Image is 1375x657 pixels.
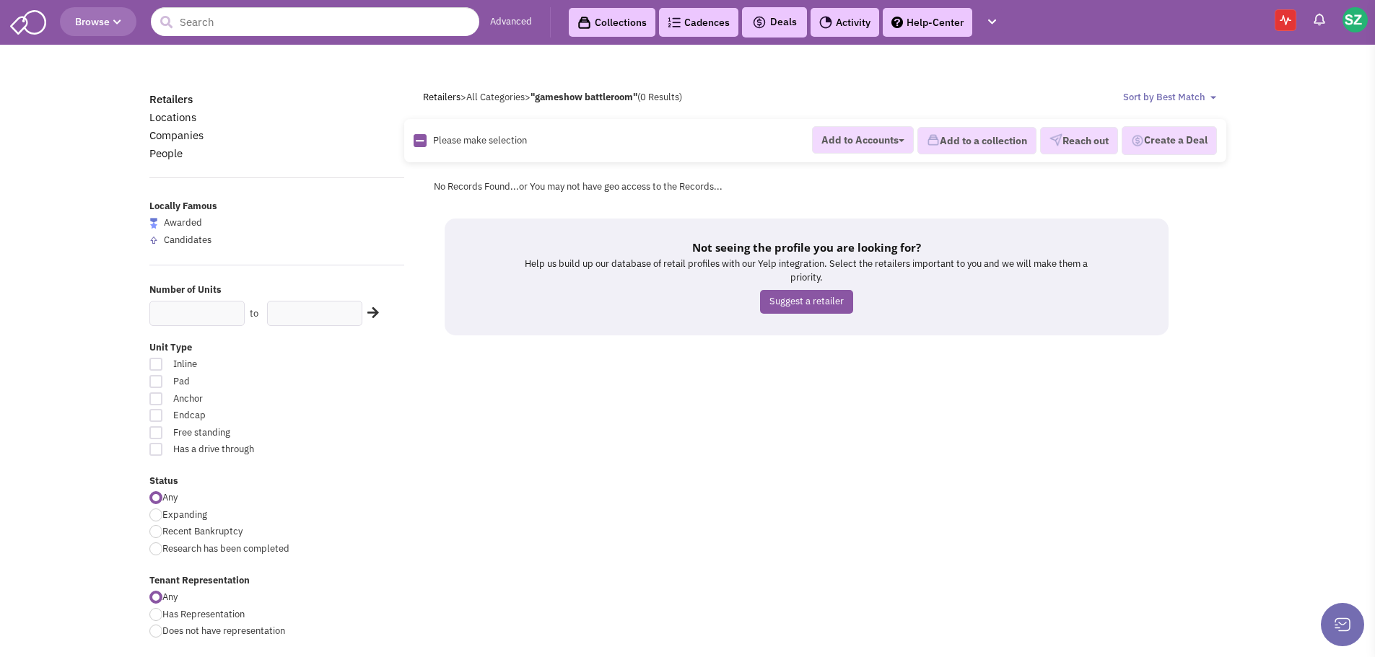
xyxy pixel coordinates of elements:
[75,15,121,28] span: Browse
[149,128,204,142] a: Companies
[358,304,381,322] div: Search Nearby
[149,574,405,588] label: Tenant Representation
[149,283,405,297] label: Number of Units
[162,491,178,503] span: Any
[811,8,879,37] a: Activity
[151,7,479,36] input: Search
[490,15,532,29] a: Advanced
[466,91,682,103] span: All Categories (0 Results)
[812,126,914,154] button: Add to Accounts
[752,15,797,28] span: Deals
[162,542,289,555] span: Research has been completed
[149,200,405,213] label: Locally Famous
[162,525,243,537] span: Recent Bankruptcy
[149,341,405,355] label: Unit Type
[149,92,193,106] a: Retailers
[659,8,738,37] a: Cadences
[149,236,158,244] img: locallyfamous-upvote.png
[164,234,211,246] span: Candidates
[164,443,324,457] span: Has a drive through
[569,8,655,37] a: Collections
[1343,7,1368,32] img: Saul Zenkevicius
[891,17,903,28] img: help.png
[531,91,637,103] b: "gameshow battleroom"
[577,16,591,30] img: icon-collection-lavender-black.svg
[883,8,972,37] a: Help-Center
[517,257,1096,284] p: Help us build up our database of retail profiles with our Yelp integration. Select the retailers ...
[668,17,681,27] img: Cadences_logo.png
[917,127,1036,154] button: Add to a collection
[162,508,207,521] span: Expanding
[434,180,723,193] span: No Records Found...or You may not have geo access to the Records...
[162,625,285,637] span: Does not have representation
[460,91,466,103] span: >
[525,91,531,103] span: >
[164,426,324,440] span: Free standing
[164,358,324,371] span: Inline
[250,307,258,321] label: to
[819,16,832,29] img: Activity.png
[752,14,767,31] img: icon-deals.svg
[164,392,324,406] span: Anchor
[10,7,46,35] img: SmartAdmin
[1122,126,1217,155] button: Create a Deal
[760,290,853,314] a: Suggest a retailer
[149,146,183,160] a: People
[748,13,801,32] button: Deals
[162,608,245,620] span: Has Representation
[1049,133,1062,146] img: VectorPaper_Plane.png
[164,375,324,389] span: Pad
[149,110,196,124] a: Locations
[1131,133,1144,149] img: Deal-Dollar.png
[433,134,527,146] span: Please make selection
[162,591,178,603] span: Any
[927,133,940,146] img: icon-collection-lavender.png
[164,409,324,423] span: Endcap
[164,216,202,229] span: Awarded
[149,475,405,488] label: Status
[423,91,460,103] a: Retailers
[1040,127,1118,154] button: Reach out
[517,240,1096,255] h5: Not seeing the profile you are looking for?
[60,7,136,36] button: Browse
[414,134,427,147] img: Rectangle.png
[149,218,158,229] img: locallyfamous-largeicon.png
